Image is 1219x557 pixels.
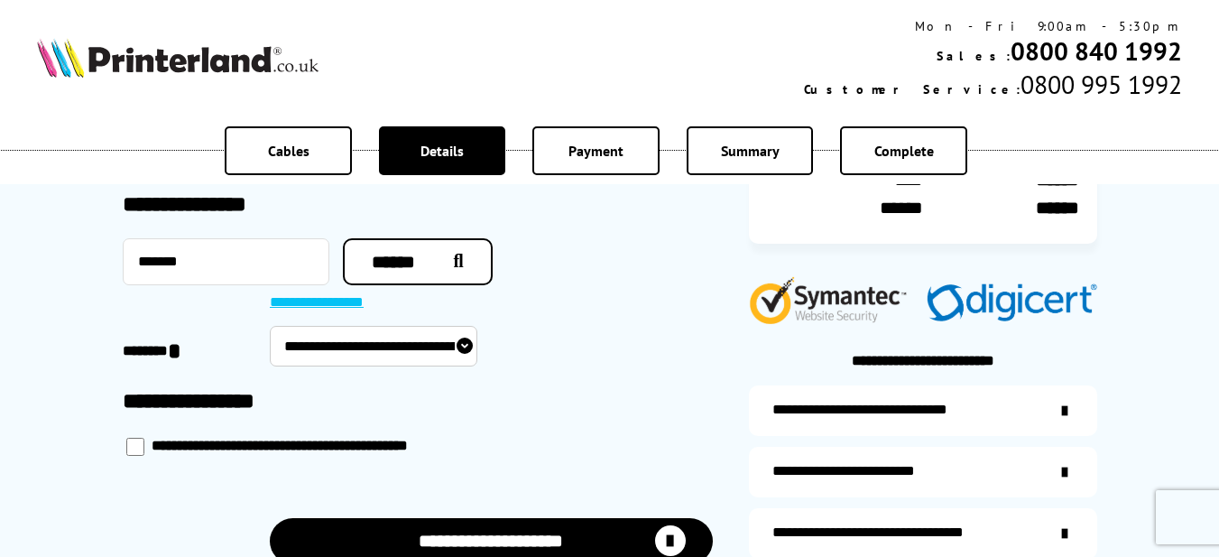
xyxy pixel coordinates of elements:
a: additional-ink [749,385,1097,436]
div: Mon - Fri 9:00am - 5:30pm [804,18,1182,34]
span: Customer Service: [804,81,1020,97]
span: Cables [268,142,309,160]
span: Complete [874,142,934,160]
span: 0800 995 1992 [1020,68,1182,101]
span: Sales: [937,48,1011,64]
span: Summary [721,142,780,160]
span: Payment [568,142,623,160]
a: 0800 840 1992 [1011,34,1182,68]
a: items-arrive [749,447,1097,497]
span: Details [420,142,464,160]
img: Printerland Logo [37,38,319,78]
